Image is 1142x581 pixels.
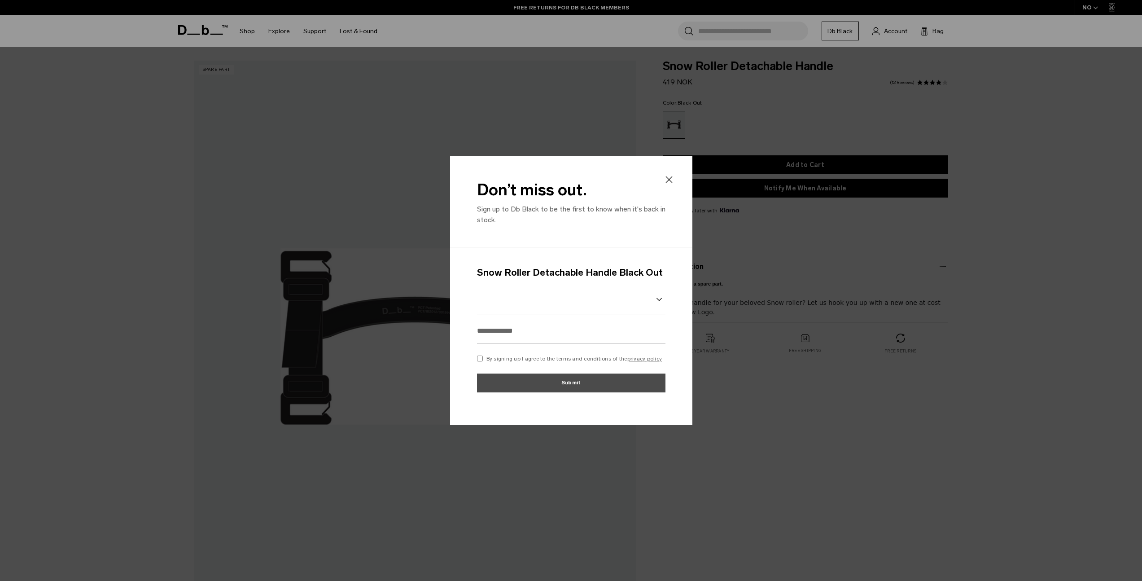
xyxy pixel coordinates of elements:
p: By signing up I agree to the terms and conditions of the [486,355,662,363]
button: Submit [477,374,665,392]
h4: Snow Roller Detachable Handle Black Out [477,265,665,280]
a: privacy policy [627,356,662,362]
p: Sign up to Db Black to be the first to know when it's back in stock. [477,204,665,225]
h2: Don’t miss out. [477,178,665,202]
